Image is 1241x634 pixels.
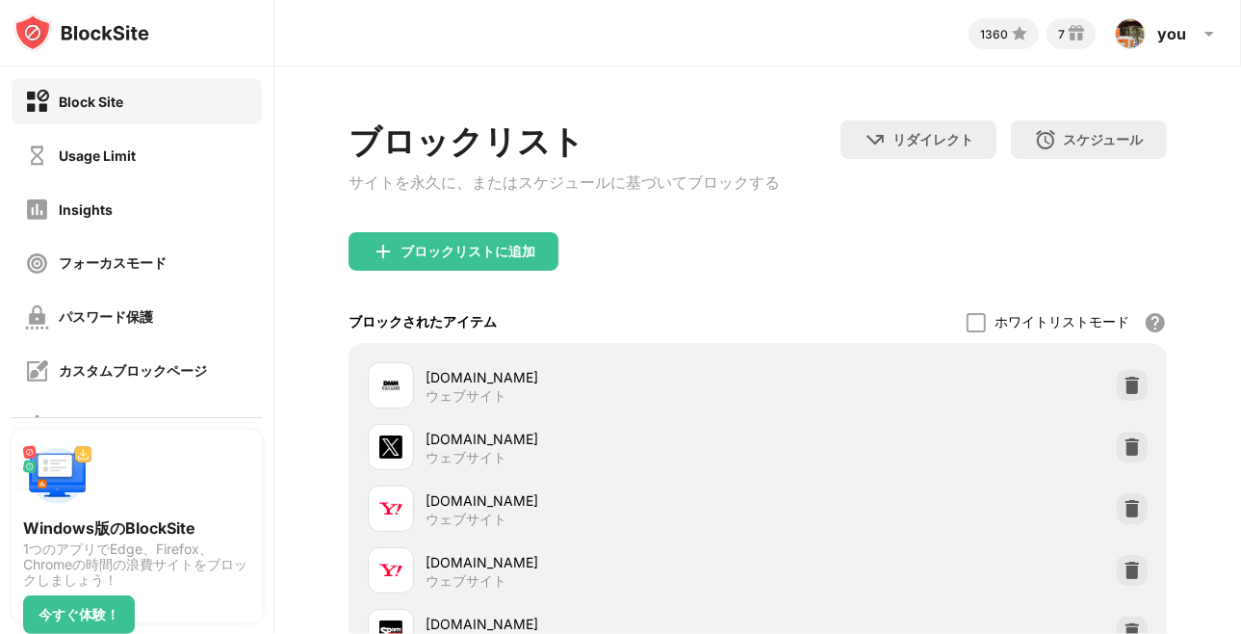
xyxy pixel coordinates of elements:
img: favicons [379,374,402,397]
div: Block Site [59,93,123,110]
div: 設定 [59,416,86,435]
div: ブロックされたアイテム [349,313,497,331]
div: カスタムブロックページ [59,362,207,381]
div: [DOMAIN_NAME] [426,552,758,572]
img: ACg8ocLgVJHftK7HbsX7w56yUybksfKmo3WH9B0N3DP4mA4DxsRmCWSc=s96-c [1115,18,1146,49]
img: push-desktop.svg [23,441,92,511]
div: リダイレクト [892,131,973,149]
img: block-on.svg [25,90,49,114]
img: settings-off.svg [25,413,49,437]
img: insights-off.svg [25,198,49,222]
div: 7 [1058,27,1065,41]
img: customize-block-page-off.svg [25,359,49,383]
div: ブロックリストに追加 [401,244,535,259]
div: [DOMAIN_NAME] [426,490,758,511]
div: Insights [59,201,113,218]
img: points-small.svg [1008,22,1031,45]
img: favicons [379,436,402,459]
div: 1360 [980,27,1008,41]
div: you [1157,24,1186,43]
div: スケジュール [1063,131,1144,149]
div: [DOMAIN_NAME] [426,614,758,634]
div: ウェブサイト [426,511,506,528]
div: パスワード保護 [59,308,153,327]
div: ウェブサイト [426,449,506,466]
img: time-usage-off.svg [25,144,49,168]
div: サイトを永久に、またはスケジュールに基づいてブロックする [349,172,780,194]
div: ウェブサイト [426,572,506,590]
img: logo-blocksite.svg [13,13,149,52]
img: reward-small.svg [1065,22,1088,45]
div: [DOMAIN_NAME] [426,367,758,387]
img: password-protection-off.svg [25,305,49,330]
div: 今すぐ体験！ [39,607,119,622]
img: favicons [379,559,402,582]
div: ウェブサイト [426,387,506,405]
img: favicons [379,497,402,520]
div: 1つのアプリでEdge、Firefox、Chromeの時間の浪費サイトをブロックしましょう！ [23,542,250,588]
div: [DOMAIN_NAME] [426,429,758,449]
div: ブロックリスト [349,120,780,165]
div: Usage Limit [59,147,136,164]
img: focus-off.svg [25,251,49,276]
div: フォーカスモード [59,254,167,273]
div: ホワイトリストモード [995,313,1130,331]
div: Windows版のBlockSite [23,518,250,538]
